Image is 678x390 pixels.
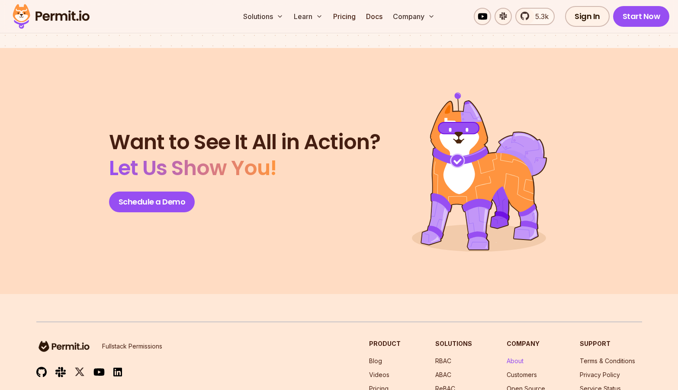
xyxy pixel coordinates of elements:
a: Customers [507,371,537,378]
a: Sign In [565,6,610,27]
a: Privacy Policy [580,371,620,378]
a: ABAC [435,371,451,378]
img: slack [55,366,66,378]
a: 5.3k [515,8,555,25]
a: Videos [369,371,389,378]
img: logo [36,339,92,353]
h3: Support [580,339,642,348]
img: linkedin [113,367,122,377]
button: Solutions [240,8,287,25]
h3: Company [507,339,545,348]
a: Schedule a Demo [109,192,195,212]
img: Permit logo [9,2,93,31]
a: Terms & Conditions [580,357,635,364]
h3: Solutions [435,339,472,348]
img: twitter [74,367,85,377]
img: github [36,367,47,377]
span: 5.3k [530,11,549,22]
a: Start Now [613,6,670,27]
button: Company [389,8,438,25]
a: Docs [363,8,386,25]
a: About [507,357,524,364]
p: Fullstack Permissions [102,342,162,351]
img: youtube [93,367,105,377]
a: Blog [369,357,382,364]
a: RBAC [435,357,451,364]
h2: Want to See It All in Action? [109,129,380,181]
span: Let Us Show You! [109,153,276,182]
a: Pricing [330,8,359,25]
button: Learn [290,8,326,25]
h3: Product [369,339,401,348]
